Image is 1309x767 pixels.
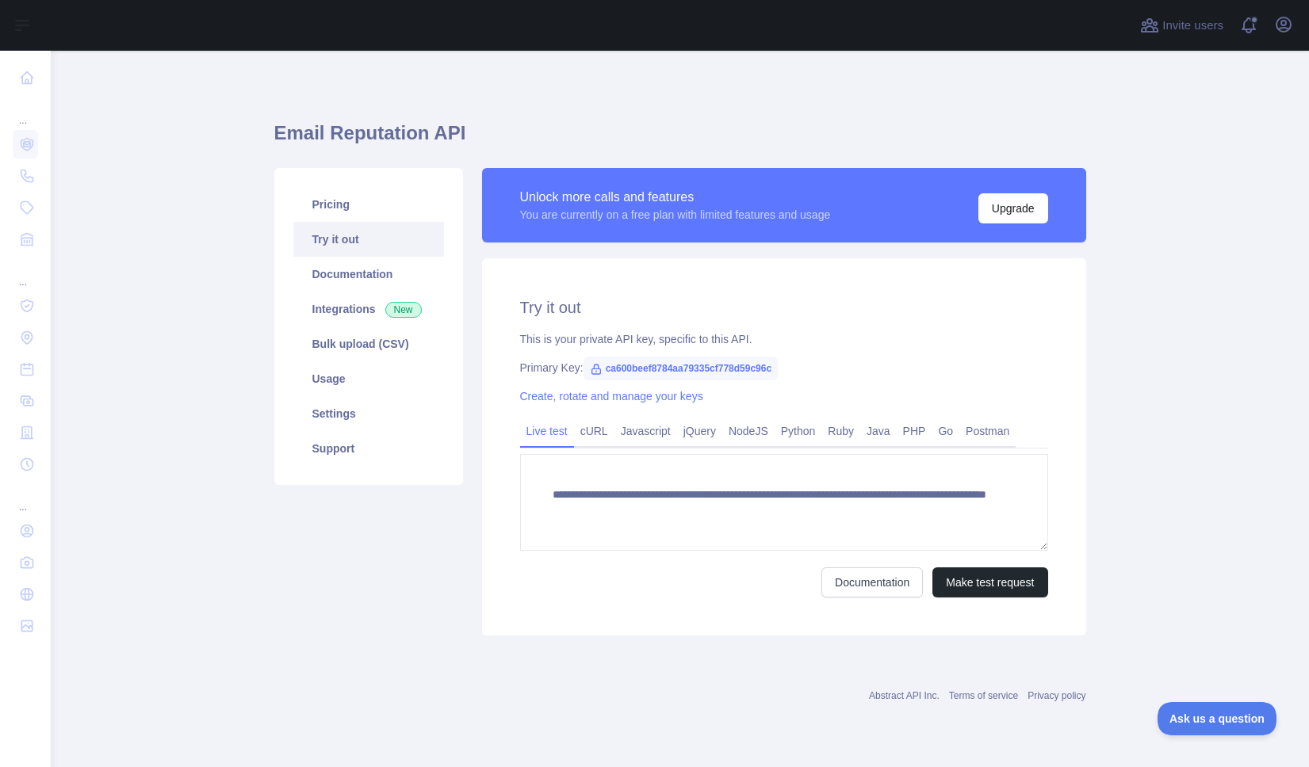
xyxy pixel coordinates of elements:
[614,418,677,444] a: Javascript
[949,690,1018,701] a: Terms of service
[1158,702,1277,735] iframe: Toggle Customer Support
[520,331,1048,347] div: This is your private API key, specific to this API.
[293,396,444,431] a: Settings
[520,188,831,207] div: Unlock more calls and features
[959,418,1016,444] a: Postman
[932,567,1047,597] button: Make test request
[293,326,444,361] a: Bulk upload (CSV)
[821,418,860,444] a: Ruby
[293,187,444,222] a: Pricing
[13,95,38,127] div: ...
[1137,13,1227,38] button: Invite users
[897,418,932,444] a: PHP
[1162,17,1223,35] span: Invite users
[722,418,775,444] a: NodeJS
[520,418,574,444] a: Live test
[293,431,444,466] a: Support
[13,257,38,288] div: ...
[574,418,614,444] a: cURL
[520,390,703,403] a: Create, rotate and manage your keys
[293,292,444,326] a: Integrations New
[274,120,1086,158] h1: Email Reputation API
[1028,690,1085,701] a: Privacy policy
[385,302,422,318] span: New
[860,418,897,444] a: Java
[520,296,1048,319] h2: Try it out
[293,257,444,292] a: Documentation
[978,193,1048,223] button: Upgrade
[293,222,444,257] a: Try it out
[869,690,940,701] a: Abstract API Inc.
[775,418,822,444] a: Python
[13,482,38,513] div: ...
[677,418,722,444] a: jQuery
[932,418,959,444] a: Go
[520,207,831,223] div: You are currently on a free plan with limited features and usage
[584,357,779,380] span: ca600beef8784aa79335cf778d59c96c
[520,360,1048,376] div: Primary Key:
[821,567,923,597] a: Documentation
[293,361,444,396] a: Usage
